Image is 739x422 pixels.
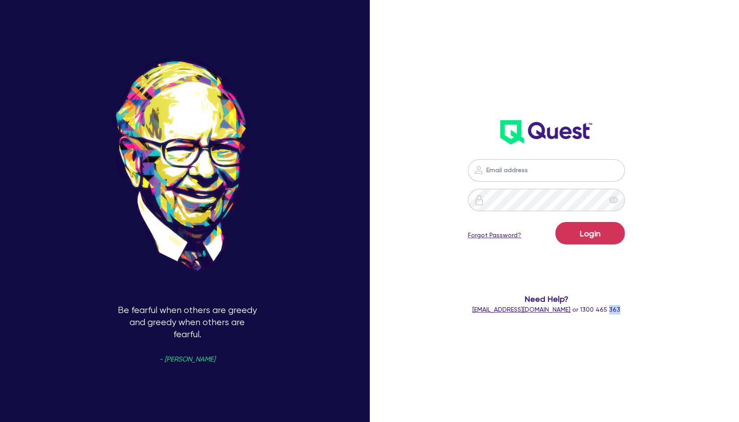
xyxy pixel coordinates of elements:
span: eye [609,196,618,204]
span: or 1300 465 363 [472,306,620,313]
img: wH2k97JdezQIQAAAABJRU5ErkJggg== [500,120,592,144]
span: Need Help? [449,293,643,305]
span: - [PERSON_NAME] [159,356,215,363]
img: icon-password [474,195,484,205]
a: Forgot Password? [468,231,521,240]
input: Email address [468,159,625,182]
a: [EMAIL_ADDRESS][DOMAIN_NAME] [472,306,570,313]
button: Login [555,222,625,244]
img: icon-password [473,165,484,175]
